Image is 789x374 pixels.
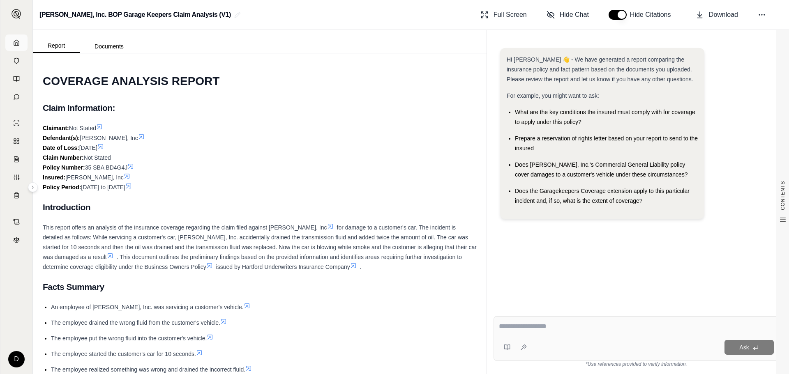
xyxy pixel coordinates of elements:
div: *Use references provided to verify information. [494,361,779,367]
button: Full Screen [477,7,530,23]
span: [DATE] [79,145,97,151]
span: Prepare a reservation of rights letter based on your report to send to the insured [515,135,698,151]
span: Ask [739,344,749,351]
a: Custom Report [5,169,28,186]
button: Documents [80,40,138,53]
span: The employee drained the wrong fluid from the customer's vehicle. [51,319,220,326]
span: This report offers an analysis of the insurance coverage regarding the claim filed against [PERSO... [43,224,327,231]
span: Download [709,10,738,20]
span: Does the Garagekeepers Coverage extension apply to this particular incident and, if so, what is t... [515,188,690,204]
span: [PERSON_NAME], Inc [65,174,124,181]
a: Chat [5,89,28,105]
strong: Policy Period: [43,184,81,190]
h2: Claim Information: [43,99,477,117]
span: For example, you might want to ask: [507,92,599,99]
span: An employee of [PERSON_NAME], Inc. was servicing a customer's vehicle. [51,304,244,310]
h2: Facts Summary [43,278,477,296]
span: Not Stated [84,154,111,161]
button: Expand sidebar [28,182,38,192]
button: Download [692,7,741,23]
a: Contract Analysis [5,213,28,230]
button: Ask [724,340,774,355]
strong: Policy Number: [43,164,85,171]
a: Legal Search Engine [5,232,28,248]
a: Single Policy [5,115,28,131]
button: Expand sidebar [8,6,25,22]
h2: [PERSON_NAME], Inc. BOP Garage Keepers Claim Analysis (V1) [39,7,231,22]
a: Policy Comparisons [5,133,28,149]
strong: Claim Number: [43,154,84,161]
span: 35 SBA BD4G4J [85,164,128,171]
span: The employee realized something was wrong and drained the incorrect fluid. [51,366,245,373]
span: Hide Citations [630,10,676,20]
h1: COVERAGE ANALYSIS REPORT [43,70,477,93]
span: . [360,264,362,270]
span: Hide Chat [560,10,589,20]
span: CONTENTS [780,181,786,210]
span: issued by Hartford Underwriters Insurance Company [216,264,350,270]
a: Home [5,34,28,51]
span: The employee put the wrong fluid into the customer's vehicle. [51,335,207,342]
a: Prompt Library [5,71,28,87]
strong: Defendant(s): [43,135,80,141]
span: Full Screen [494,10,527,20]
a: Coverage Table [5,187,28,204]
span: What are the key conditions the insured must comply with for coverage to apply under this policy? [515,109,695,125]
strong: Date of Loss: [43,145,79,151]
a: Documents Vault [5,53,28,69]
img: Expand sidebar [12,9,21,19]
span: The employee started the customer's car for 10 seconds. [51,351,196,357]
span: Does [PERSON_NAME], Inc.'s Commercial General Liability policy cover damages to a customer's vehi... [515,161,688,178]
span: [DATE] to [DATE] [81,184,125,190]
span: . This document outlines the preliminary findings based on the provided information and identifie... [43,254,462,270]
span: [PERSON_NAME], Inc [80,135,138,141]
strong: Claimant: [43,125,69,131]
button: Hide Chat [543,7,592,23]
h2: Introduction [43,199,477,216]
span: Not Stated [69,125,96,131]
span: Hi [PERSON_NAME] 👋 - We have generated a report comparing the insurance policy and fact pattern b... [507,56,693,83]
a: Claim Coverage [5,151,28,167]
button: Report [33,39,80,53]
strong: Insured: [43,174,65,181]
div: D [8,351,25,367]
